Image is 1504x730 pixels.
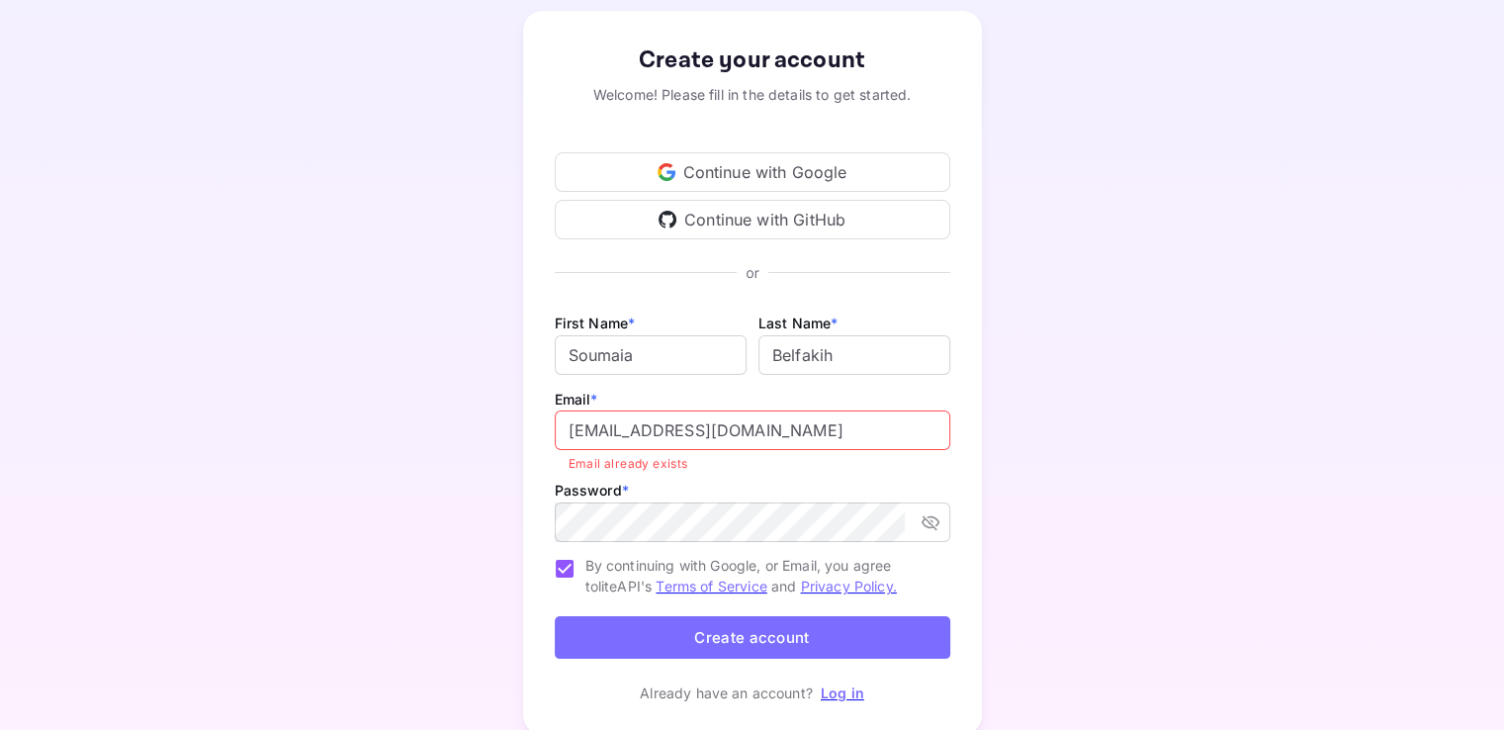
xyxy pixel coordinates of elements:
label: First Name [555,315,636,331]
a: Log in [821,684,864,701]
a: Terms of Service [656,578,766,594]
div: Continue with Google [555,152,950,192]
label: Email [555,391,598,408]
label: Password [555,482,629,499]
a: Privacy Policy. [801,578,897,594]
input: johndoe@gmail.com [555,411,950,450]
span: By continuing with Google, or Email, you agree to liteAPI's and [585,555,934,596]
div: Create your account [555,43,950,78]
div: Continue with GitHub [555,200,950,239]
div: Welcome! Please fill in the details to get started. [555,84,950,105]
input: John [555,335,747,375]
label: Last Name [758,315,839,331]
p: Email already exists [569,454,936,474]
input: Doe [758,335,950,375]
p: Already have an account? [640,683,813,703]
button: Create account [555,616,950,659]
button: toggle password visibility [913,504,948,540]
